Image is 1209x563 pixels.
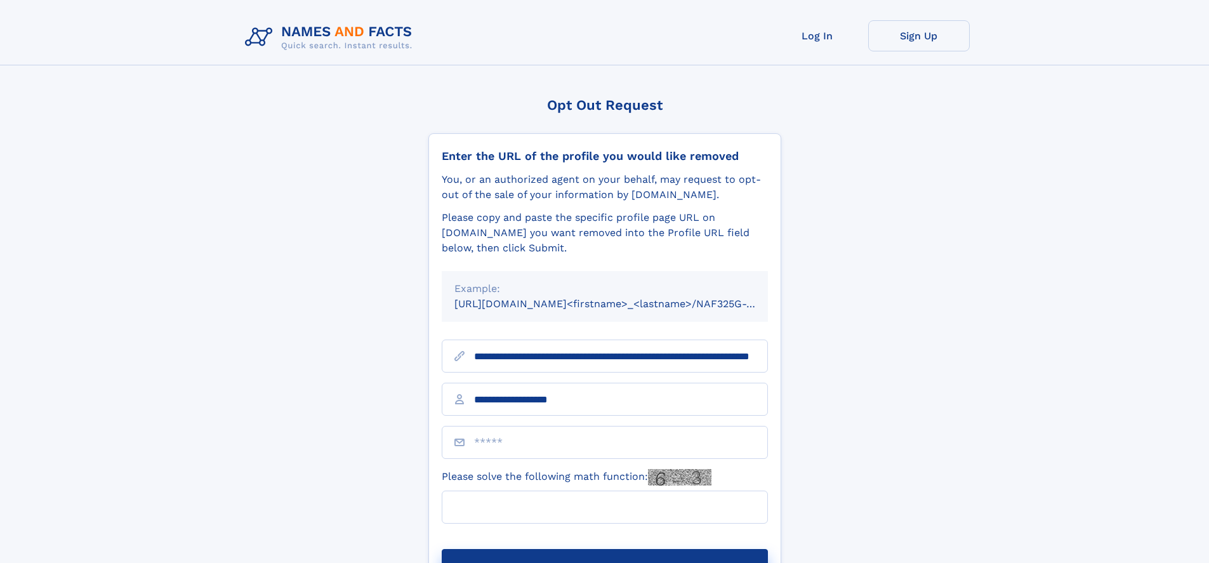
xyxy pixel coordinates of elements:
[428,97,781,113] div: Opt Out Request
[442,469,711,486] label: Please solve the following math function:
[454,281,755,296] div: Example:
[442,172,768,202] div: You, or an authorized agent on your behalf, may request to opt-out of the sale of your informatio...
[240,20,423,55] img: Logo Names and Facts
[454,298,792,310] small: [URL][DOMAIN_NAME]<firstname>_<lastname>/NAF325G-xxxxxxxx
[767,20,868,51] a: Log In
[442,149,768,163] div: Enter the URL of the profile you would like removed
[868,20,970,51] a: Sign Up
[442,210,768,256] div: Please copy and paste the specific profile page URL on [DOMAIN_NAME] you want removed into the Pr...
